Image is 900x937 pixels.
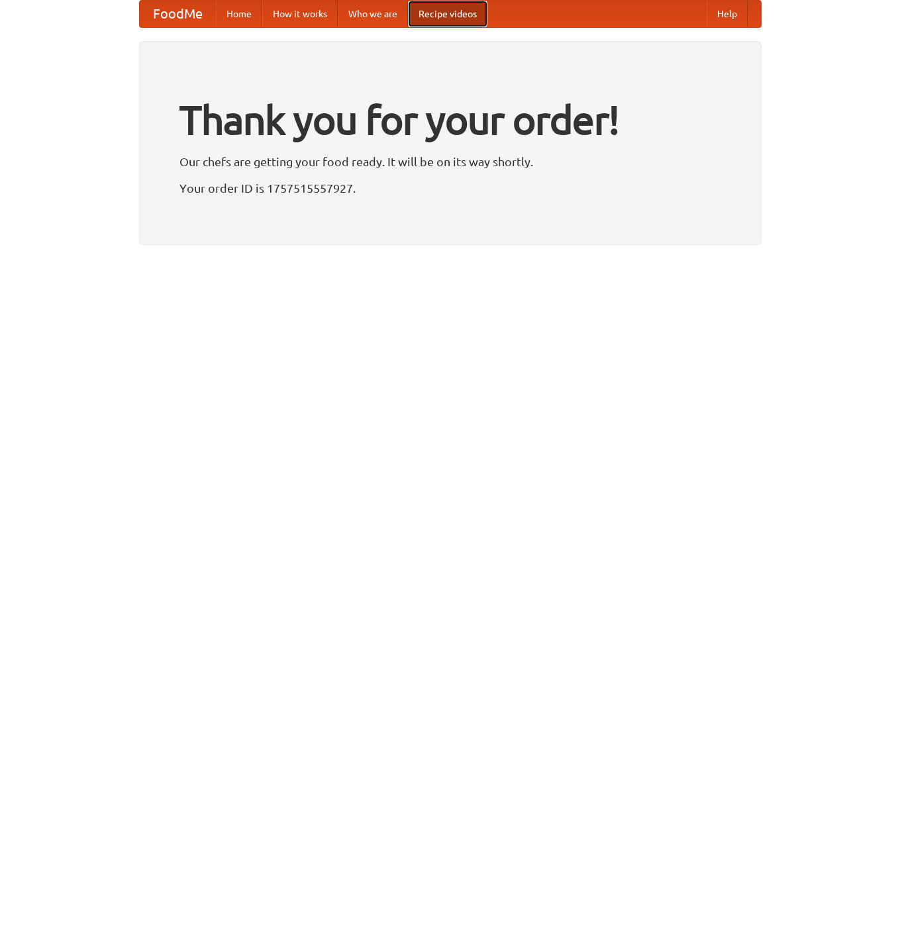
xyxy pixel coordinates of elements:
[408,1,487,27] a: Recipe videos
[262,1,338,27] a: How it works
[216,1,262,27] a: Home
[179,178,721,198] p: Your order ID is 1757515557927.
[179,152,721,172] p: Our chefs are getting your food ready. It will be on its way shortly.
[179,88,721,152] h1: Thank you for your order!
[140,1,216,27] a: FoodMe
[707,1,748,27] a: Help
[338,1,408,27] a: Who we are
